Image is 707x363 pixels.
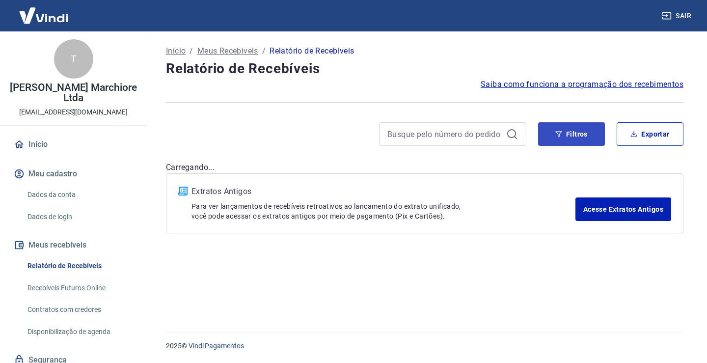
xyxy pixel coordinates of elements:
a: Recebíveis Futuros Online [24,278,135,298]
button: Sair [660,7,695,25]
p: Extratos Antigos [191,186,575,197]
p: [EMAIL_ADDRESS][DOMAIN_NAME] [19,107,128,117]
div: T [54,39,93,79]
button: Meu cadastro [12,163,135,185]
p: Para ver lançamentos de recebíveis retroativos ao lançamento do extrato unificado, você pode aces... [191,201,575,221]
a: Contratos com credores [24,300,135,320]
h4: Relatório de Recebíveis [166,59,683,79]
img: Vindi [12,0,76,30]
p: / [262,45,266,57]
a: Início [12,134,135,155]
a: Dados de login [24,207,135,227]
a: Início [166,45,186,57]
p: Relatório de Recebíveis [270,45,354,57]
a: Relatório de Recebíveis [24,256,135,276]
button: Exportar [617,122,683,146]
input: Busque pelo número do pedido [387,127,502,141]
a: Vindi Pagamentos [189,342,244,350]
p: Carregando... [166,162,683,173]
a: Dados da conta [24,185,135,205]
a: Acesse Extratos Antigos [575,197,671,221]
a: Saiba como funciona a programação dos recebimentos [481,79,683,90]
p: / [190,45,193,57]
a: Meus Recebíveis [197,45,258,57]
img: ícone [178,187,188,195]
a: Disponibilização de agenda [24,322,135,342]
button: Meus recebíveis [12,234,135,256]
p: [PERSON_NAME] Marchiore Ltda [8,83,139,103]
button: Filtros [538,122,605,146]
p: 2025 © [166,341,683,351]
